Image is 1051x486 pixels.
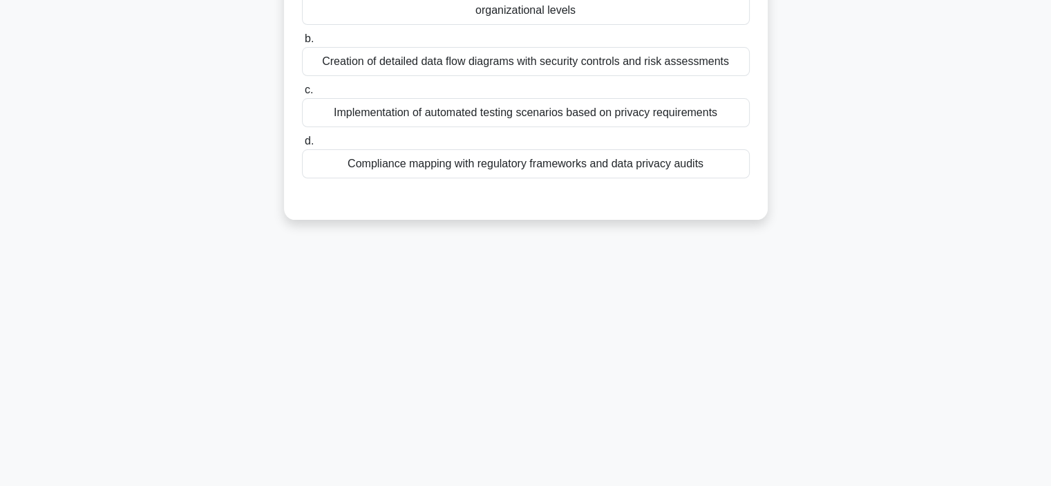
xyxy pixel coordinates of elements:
[305,135,314,147] span: d.
[302,149,750,178] div: Compliance mapping with regulatory frameworks and data privacy audits
[302,98,750,127] div: Implementation of automated testing scenarios based on privacy requirements
[305,32,314,44] span: b.
[302,47,750,76] div: Creation of detailed data flow diagrams with security controls and risk assessments
[305,84,313,95] span: c.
